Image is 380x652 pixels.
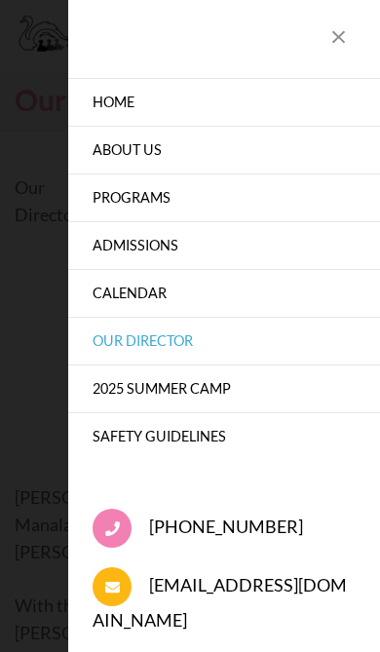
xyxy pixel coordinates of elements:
a: About Us [68,126,380,173]
a: [PHONE_NUMBER] [149,516,303,537]
a: Home [68,78,380,126]
a: Programs [68,173,380,221]
a: 2025 Summer Camp [68,364,380,412]
a: Safety Guidelines [68,412,380,460]
a: Calendar [68,269,380,317]
a: Admissions [68,221,380,269]
a: [EMAIL_ADDRESS][DOMAIN_NAME] [93,574,347,631]
a: Our Director [68,317,380,364]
